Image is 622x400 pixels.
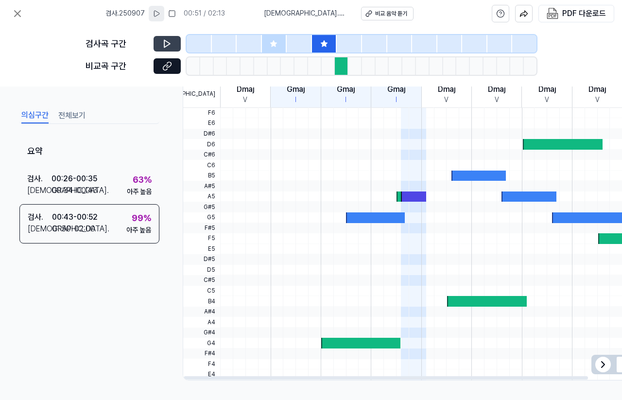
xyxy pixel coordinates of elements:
[21,108,49,123] button: 의심구간
[375,10,407,18] div: 비교 음악 듣기
[396,95,397,105] div: I
[86,37,148,51] div: 검사곡 구간
[58,108,86,123] button: 전체보기
[52,185,98,196] div: 00:34 - 00:43
[183,212,220,223] span: G5
[86,59,148,73] div: 비교곡 구간
[127,187,152,196] div: 아주 높음
[132,211,151,226] div: 99 %
[243,95,247,105] div: V
[184,9,225,18] div: 00:51 / 02:13
[133,173,152,187] div: 63 %
[595,95,600,105] div: V
[183,118,220,129] span: E6
[183,81,220,107] span: [DEMOGRAPHIC_DATA]
[287,84,305,95] div: Gmaj
[438,84,455,95] div: Dmaj
[126,226,151,235] div: 아주 높음
[52,173,97,185] div: 00:26 - 00:35
[183,338,220,348] span: G4
[183,108,220,119] span: F6
[52,211,98,223] div: 00:43 - 00:52
[295,95,296,105] div: I
[183,286,220,296] span: C5
[183,171,220,181] span: B5
[52,223,95,235] div: 01:50 - 02:00
[183,328,220,338] span: G#4
[183,244,220,255] span: E5
[183,296,220,307] span: B4
[183,369,220,380] span: E4
[27,173,52,185] div: 검사 .
[183,359,220,369] span: F4
[183,348,220,359] span: F#4
[28,223,52,235] div: [DEMOGRAPHIC_DATA] .
[387,84,405,95] div: Gmaj
[19,138,159,166] div: 요약
[183,191,220,202] span: A5
[105,9,145,18] span: 검사 . 250907
[183,223,220,233] span: F#5
[492,5,509,22] button: help
[337,84,355,95] div: Gmaj
[183,254,220,265] span: D#5
[496,9,505,18] svg: help
[183,181,220,191] span: A#5
[545,95,549,105] div: V
[183,160,220,171] span: C6
[28,211,52,223] div: 검사 .
[538,84,556,95] div: Dmaj
[545,5,608,22] button: PDF 다운로드
[361,7,414,20] button: 비교 음악 듣기
[183,317,220,328] span: A4
[345,95,346,105] div: I
[519,9,528,18] img: share
[237,84,254,95] div: Dmaj
[183,275,220,286] span: C#5
[264,9,349,18] span: [DEMOGRAPHIC_DATA] . Out of My Head (Demo)
[488,84,505,95] div: Dmaj
[183,202,220,212] span: G#5
[495,95,499,105] div: V
[183,150,220,160] span: C#6
[588,84,606,95] div: Dmaj
[547,8,558,19] img: PDF Download
[27,185,52,196] div: [DEMOGRAPHIC_DATA] .
[183,233,220,244] span: F5
[444,95,449,105] div: V
[562,7,606,20] div: PDF 다운로드
[183,139,220,150] span: D6
[183,265,220,276] span: D5
[183,307,220,317] span: A#4
[183,129,220,139] span: D#6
